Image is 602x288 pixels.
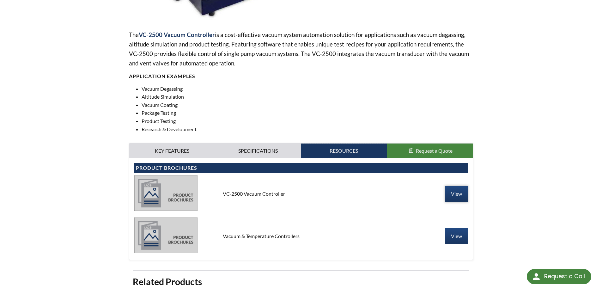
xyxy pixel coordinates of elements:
[301,144,387,158] a: Resources
[129,144,215,158] a: Key Features
[142,109,473,117] li: Package Testing
[445,228,468,244] a: View
[134,175,198,211] img: product_brochures-81b49242bb8394b31c113ade466a77c846893fb1009a796a1a03a1a1c57cbc37.jpg
[445,186,468,202] a: View
[142,93,473,101] li: Altitude Simulation
[531,272,541,282] img: round button
[133,276,470,288] h2: Related Products
[218,233,385,240] div: Vacuum & Temperature Controllers
[142,101,473,109] li: Vacuum Coating
[218,190,385,197] div: VC-2500 Vacuum Controller
[142,125,473,133] li: Research & Development
[129,30,473,68] p: The is a cost-effective vacuum system automation solution for applications such as vacuum degassi...
[129,73,473,80] h4: APPLICATION EXAMPLES
[387,144,473,158] button: Request a Quote
[416,148,453,154] span: Request a Quote
[527,269,591,284] div: Request a Call
[136,165,466,171] h4: Product Brochures
[142,117,473,125] li: Product Testing
[134,218,198,253] img: product_brochures-81b49242bb8394b31c113ade466a77c846893fb1009a796a1a03a1a1c57cbc37.jpg
[215,144,301,158] a: Specifications
[142,85,473,93] li: Vacuum Degassing
[544,269,585,284] div: Request a Call
[139,31,215,38] strong: VC-2500 Vacuum Controller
